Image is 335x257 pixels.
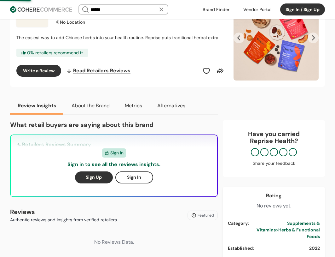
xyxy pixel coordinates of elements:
[150,97,193,115] button: Alternatives
[276,227,278,233] span: >
[309,245,320,252] div: 2022
[60,19,85,26] div: No Location
[10,208,35,216] b: Reviews
[16,49,88,57] div: 0 % retailers recommend it
[257,202,291,210] div: No reviews yet.
[75,171,113,183] button: Sign Up
[198,212,214,218] span: Featured
[10,228,218,256] div: No Reviews Data.
[229,160,319,167] div: Share your feedback
[66,65,130,77] a: Read Retailers Reviews
[117,97,150,115] button: Metrics
[234,33,244,43] button: Previous Slide
[10,217,117,223] p: Authentic reviews and insights from verified retailers
[257,220,320,233] span: Supplements & Vitamins
[229,137,319,144] p: Reprise Health ?
[266,192,282,200] div: Rating
[229,130,319,144] div: Have you carried
[254,220,320,240] a: Supplements & Vitamins>Herbs & Functional Foods
[228,245,304,252] div: Established :
[16,35,218,40] span: The easiest way to add Chinese herbs into your health routine. Reprise puts traditional herbal extra
[115,171,153,183] button: Sign In
[16,65,61,77] button: Write a Review
[308,33,319,43] button: Next Slide
[228,220,249,227] div: Category :
[10,97,64,115] button: Review Insights
[10,6,72,13] img: Cohere Logo
[278,227,320,239] span: Herbs & Functional Foods
[280,3,325,15] button: Sign In / Sign Up
[73,67,130,75] span: Read Retailers Reviews
[10,120,218,129] p: What retail buyers are saying about this brand
[67,161,160,168] p: Sign in to see all the reviews insights.
[110,150,124,156] span: Sign In
[64,97,117,115] button: About the Brand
